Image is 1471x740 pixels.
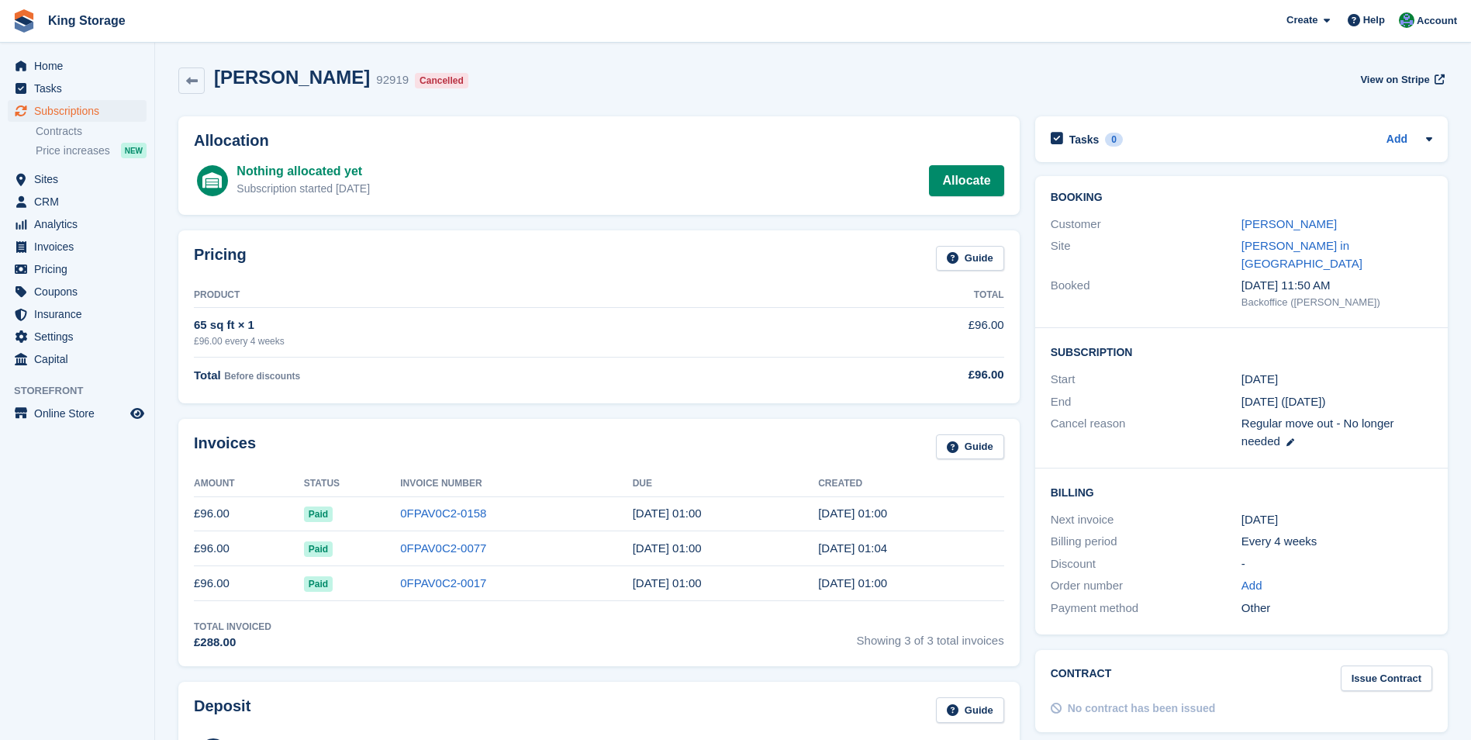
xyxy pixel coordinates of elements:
span: Paid [304,576,333,592]
span: Capital [34,348,127,370]
a: Preview store [128,404,147,423]
a: menu [8,303,147,325]
th: Amount [194,472,304,496]
a: menu [8,258,147,280]
a: Add [1241,577,1262,595]
span: Showing 3 of 3 total invoices [857,620,1004,652]
time: 2025-07-04 00:00:00 UTC [633,576,702,590]
span: Total [194,368,221,382]
a: Price increases NEW [36,142,147,159]
span: Create [1286,12,1317,28]
a: Guide [936,434,1004,460]
th: Invoice Number [400,472,632,496]
td: £96.00 [194,496,304,531]
a: menu [8,326,147,348]
time: 2025-07-31 00:04:10 UTC [818,541,887,555]
div: 65 sq ft × 1 [194,316,801,334]
div: £96.00 [801,366,1004,384]
a: Allocate [929,165,1003,196]
time: 2025-07-03 00:00:00 UTC [1241,371,1278,389]
div: 0 [1105,133,1123,147]
a: menu [8,348,147,370]
span: [DATE] ([DATE]) [1241,395,1326,408]
h2: Subscription [1051,344,1432,359]
span: Coupons [34,281,127,303]
time: 2025-08-01 00:00:00 UTC [633,541,702,555]
span: Help [1363,12,1385,28]
div: No contract has been issued [1068,700,1216,717]
span: Pricing [34,258,127,280]
span: Paid [304,541,333,557]
div: [DATE] 11:50 AM [1241,277,1432,295]
a: menu [8,100,147,122]
h2: Pricing [194,246,247,271]
div: Total Invoiced [194,620,271,634]
a: menu [8,281,147,303]
span: Paid [304,507,333,522]
a: [PERSON_NAME] [1241,217,1337,230]
span: View on Stripe [1360,72,1429,88]
th: Product [194,283,801,308]
div: Payment method [1051,600,1241,617]
td: £96.00 [194,531,304,566]
h2: Invoices [194,434,256,460]
div: 92919 [376,71,409,89]
div: [DATE] [1241,511,1432,529]
a: 0FPAV0C2-0158 [400,507,486,520]
a: menu [8,213,147,235]
div: - [1241,555,1432,573]
a: Contracts [36,124,147,139]
span: Invoices [34,236,127,258]
a: Guide [936,697,1004,723]
span: Before discounts [224,371,300,382]
a: menu [8,403,147,424]
a: Add [1386,131,1407,149]
div: Cancel reason [1051,415,1241,450]
span: Home [34,55,127,77]
div: NEW [121,143,147,158]
div: Subscription started [DATE] [237,181,370,197]
div: Start [1051,371,1241,389]
span: Tasks [34,78,127,99]
span: Storefront [14,383,154,399]
div: Billing period [1051,533,1241,551]
div: £96.00 every 4 weeks [194,334,801,348]
div: Next invoice [1051,511,1241,529]
span: Analytics [34,213,127,235]
div: Discount [1051,555,1241,573]
a: menu [8,168,147,190]
a: View on Stripe [1354,67,1448,92]
td: £96.00 [194,566,304,601]
h2: Booking [1051,192,1432,204]
h2: Contract [1051,666,1112,691]
a: Issue Contract [1341,666,1432,691]
a: 0FPAV0C2-0017 [400,576,486,590]
td: £96.00 [801,308,1004,357]
h2: Deposit [194,697,250,723]
a: [PERSON_NAME] in [GEOGRAPHIC_DATA] [1241,239,1362,270]
time: 2025-07-03 00:00:46 UTC [818,576,887,590]
div: £288.00 [194,634,271,652]
span: Online Store [34,403,127,424]
img: stora-icon-8386f47178a22dfd0bd8f6a31ec36ba5ce8667c1dd55bd0f319d3a0aa187defe.svg [12,9,36,33]
th: Status [304,472,400,496]
div: Site [1051,237,1241,272]
div: Customer [1051,216,1241,233]
a: King Storage [42,8,132,33]
img: John King [1399,12,1414,28]
time: 2025-08-29 00:00:00 UTC [633,507,702,520]
span: Account [1417,13,1457,29]
span: Price increases [36,144,110,158]
span: Settings [34,326,127,348]
a: menu [8,191,147,213]
h2: [PERSON_NAME] [214,67,370,88]
h2: Allocation [194,132,1004,150]
span: Subscriptions [34,100,127,122]
h2: Tasks [1069,133,1100,147]
div: Every 4 weeks [1241,533,1432,551]
div: Booked [1051,277,1241,309]
th: Created [818,472,1003,496]
a: menu [8,78,147,99]
div: Order number [1051,577,1241,595]
div: Nothing allocated yet [237,162,370,181]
